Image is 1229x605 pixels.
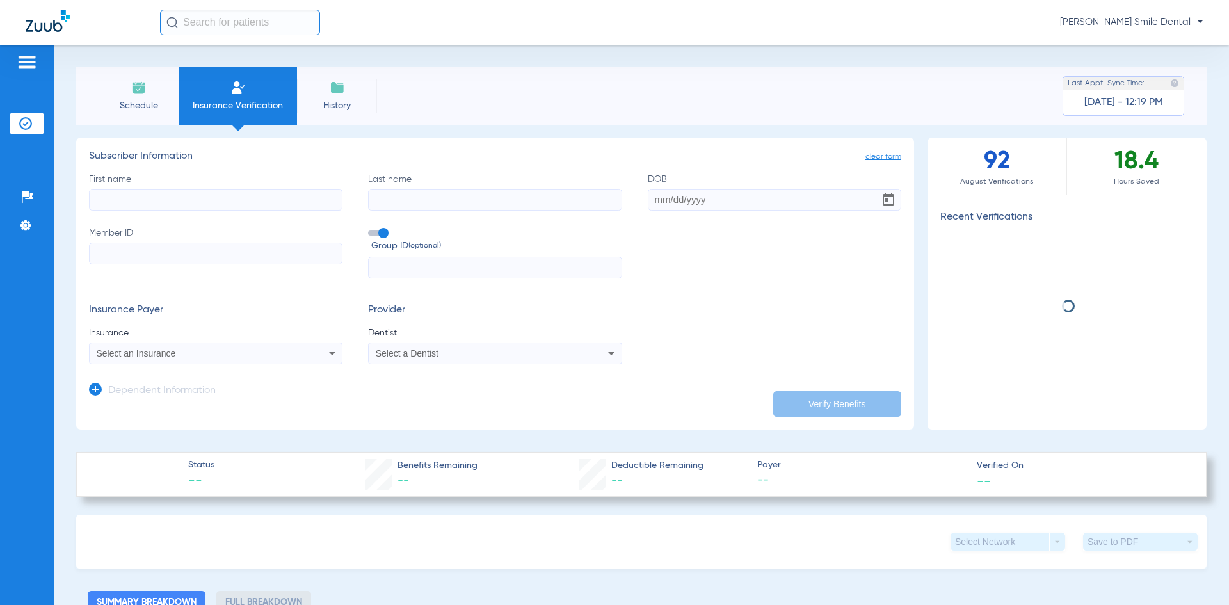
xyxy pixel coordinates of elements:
[89,304,342,317] h3: Insurance Payer
[108,99,169,112] span: Schedule
[1067,138,1207,195] div: 18.4
[230,80,246,95] img: Manual Insurance Verification
[398,475,409,487] span: --
[89,227,342,279] label: Member ID
[188,472,214,490] span: --
[1084,96,1163,109] span: [DATE] - 12:19 PM
[26,10,70,32] img: Zuub Logo
[928,211,1207,224] h3: Recent Verifications
[368,327,622,339] span: Dentist
[408,239,441,253] small: (optional)
[876,187,901,213] button: Open calendar
[97,348,176,359] span: Select an Insurance
[89,189,342,211] input: First name
[865,150,901,163] span: clear form
[773,391,901,417] button: Verify Benefits
[977,459,1185,472] span: Verified On
[1067,175,1207,188] span: Hours Saved
[368,189,622,211] input: Last name
[1060,16,1203,29] span: [PERSON_NAME] Smile Dental
[611,475,623,487] span: --
[131,80,147,95] img: Schedule
[928,175,1066,188] span: August Verifications
[977,474,991,487] span: --
[757,472,966,488] span: --
[160,10,320,35] input: Search for patients
[371,239,622,253] span: Group ID
[89,173,342,211] label: First name
[928,138,1067,195] div: 92
[648,173,901,211] label: DOB
[330,80,345,95] img: History
[89,150,901,163] h3: Subscriber Information
[307,99,367,112] span: History
[757,458,966,472] span: Payer
[611,459,703,472] span: Deductible Remaining
[368,304,622,317] h3: Provider
[108,385,216,398] h3: Dependent Information
[398,459,478,472] span: Benefits Remaining
[17,54,37,70] img: hamburger-icon
[166,17,178,28] img: Search Icon
[89,327,342,339] span: Insurance
[1068,77,1145,90] span: Last Appt. Sync Time:
[376,348,438,359] span: Select a Dentist
[89,243,342,264] input: Member ID
[1170,79,1179,88] img: last sync help info
[648,189,901,211] input: DOBOpen calendar
[188,458,214,472] span: Status
[368,173,622,211] label: Last name
[188,99,287,112] span: Insurance Verification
